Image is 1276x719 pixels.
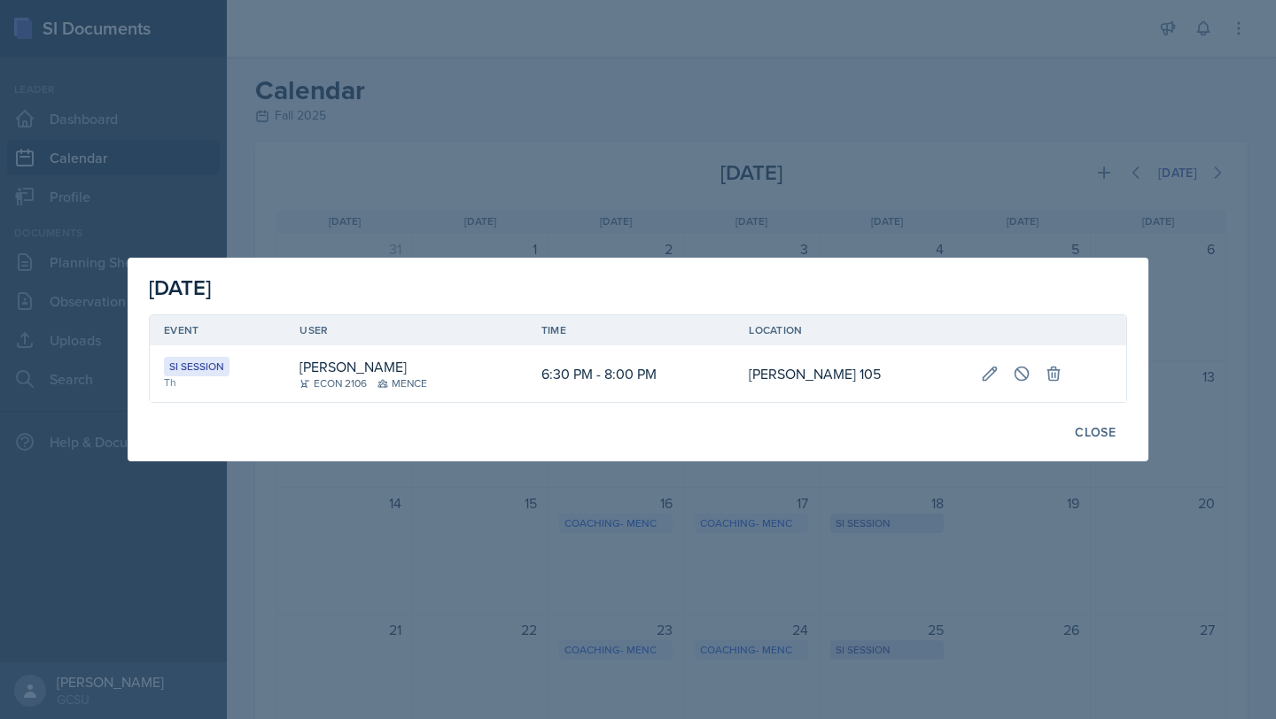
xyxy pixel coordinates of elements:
div: [DATE] [149,272,1127,304]
button: Close [1063,417,1127,447]
div: ECON 2106 [300,375,367,391]
th: User [285,315,526,345]
div: [PERSON_NAME] [300,356,407,377]
th: Event [150,315,285,345]
div: Close [1075,425,1116,439]
td: [PERSON_NAME] 105 [735,345,967,402]
th: Location [735,315,967,345]
th: Time [527,315,735,345]
div: Th [164,375,271,390]
td: 6:30 PM - 8:00 PM [527,345,735,402]
div: MENCE [377,375,427,391]
div: SI Session [164,357,230,376]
